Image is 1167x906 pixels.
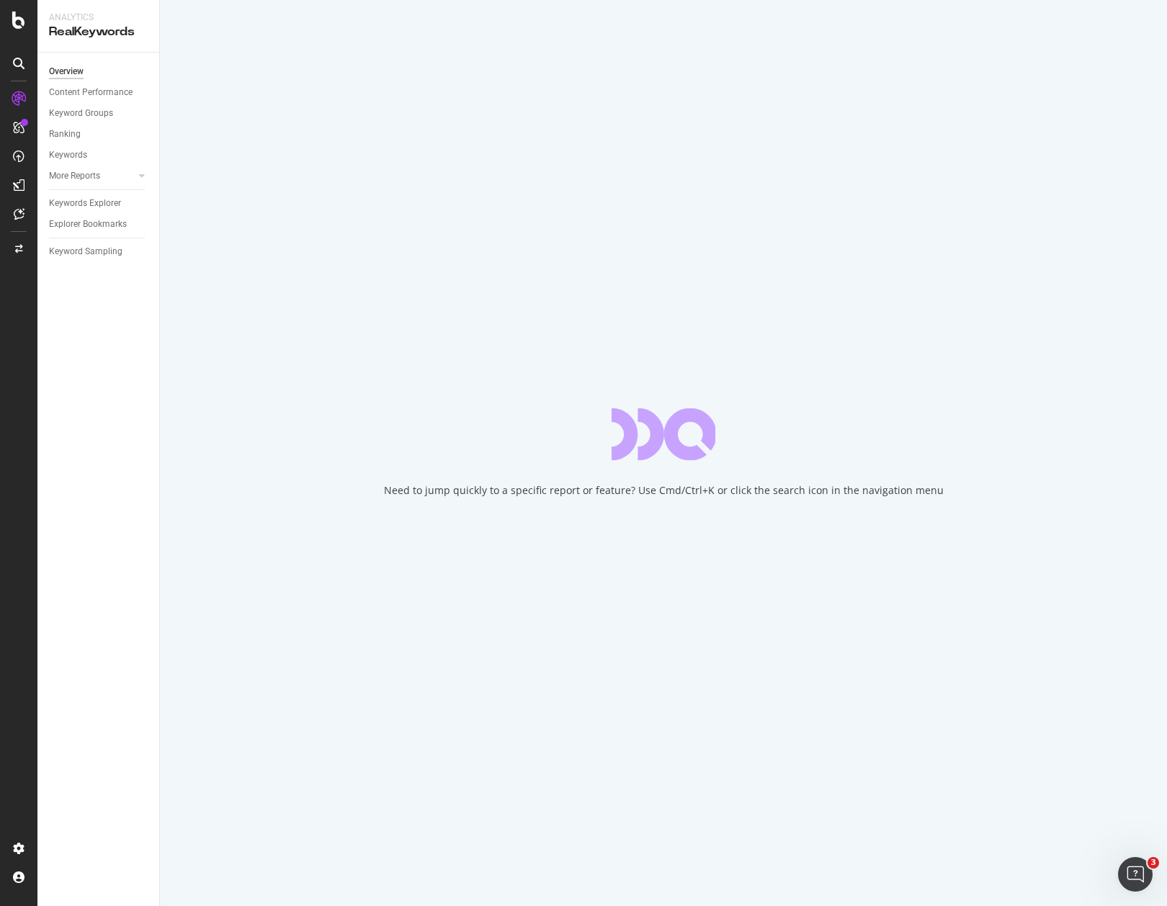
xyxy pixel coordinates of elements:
[49,106,113,121] div: Keyword Groups
[49,12,148,24] div: Analytics
[49,244,149,259] a: Keyword Sampling
[49,217,149,232] a: Explorer Bookmarks
[49,85,149,100] a: Content Performance
[49,244,122,259] div: Keyword Sampling
[49,127,149,142] a: Ranking
[49,217,127,232] div: Explorer Bookmarks
[49,148,87,163] div: Keywords
[49,24,148,40] div: RealKeywords
[49,64,84,79] div: Overview
[49,196,121,211] div: Keywords Explorer
[1148,857,1159,869] span: 3
[384,483,944,498] div: Need to jump quickly to a specific report or feature? Use Cmd/Ctrl+K or click the search icon in ...
[49,148,149,163] a: Keywords
[612,408,715,460] div: animation
[49,127,81,142] div: Ranking
[1118,857,1153,892] iframe: Intercom live chat
[49,169,100,184] div: More Reports
[49,196,149,211] a: Keywords Explorer
[49,169,135,184] a: More Reports
[49,106,149,121] a: Keyword Groups
[49,64,149,79] a: Overview
[49,85,133,100] div: Content Performance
